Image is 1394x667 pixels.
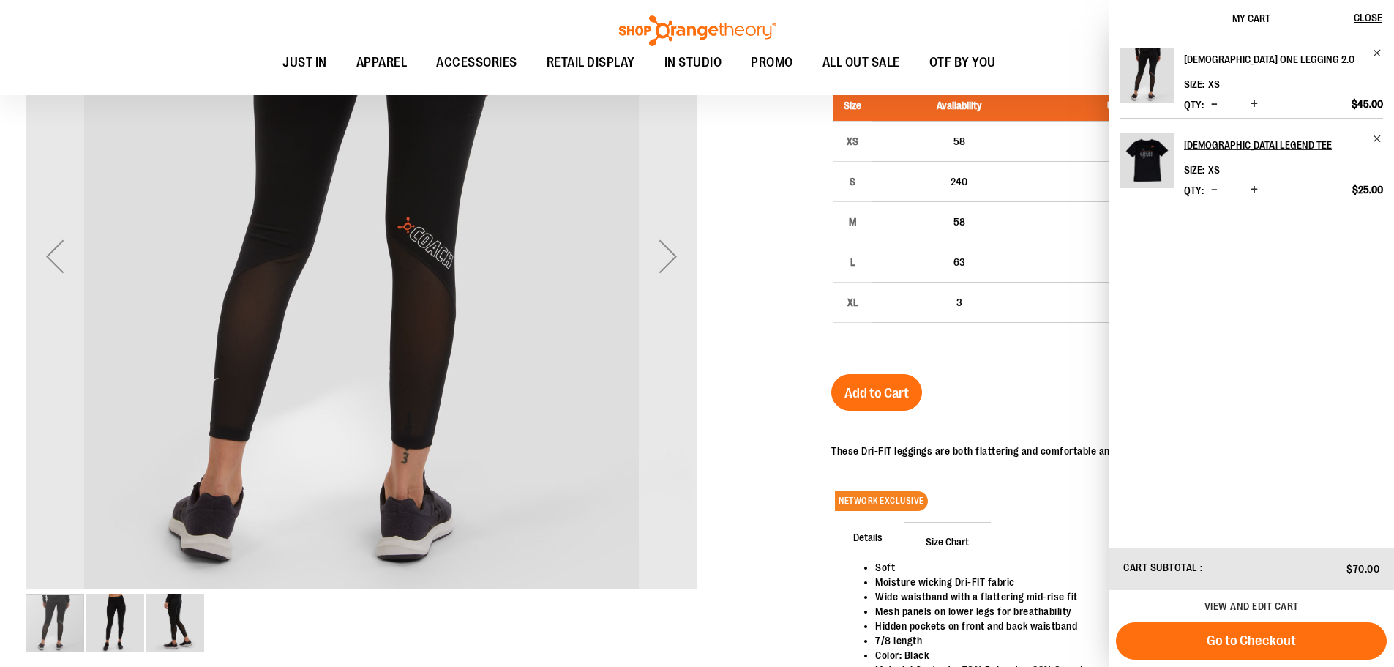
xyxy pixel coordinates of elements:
span: RETAIL DISPLAY [547,46,635,79]
div: image 2 of 3 [86,592,146,654]
button: Decrease product quantity [1207,183,1221,198]
img: Ladies Legend Tee [1120,133,1174,188]
img: Shop Orangetheory [617,15,778,46]
span: Go to Checkout [1207,633,1296,649]
a: [DEMOGRAPHIC_DATA] One Legging 2.0 [1184,48,1383,71]
div: image 3 of 3 [146,592,204,654]
span: ACCESSORIES [436,46,517,79]
li: Product [1120,118,1383,204]
span: $25.00 [1352,183,1383,196]
a: Ladies One Legging 2.0 [1120,48,1174,112]
li: Wide waistband with a flattering mid-rise fit [875,589,1354,604]
div: XL [842,291,863,313]
span: XS [1208,78,1220,90]
span: Size Chart [904,522,991,560]
h2: [DEMOGRAPHIC_DATA] One Legging 2.0 [1184,48,1363,71]
div: S [842,171,863,193]
span: Cart Subtotal [1123,562,1198,573]
span: APPAREL [356,46,408,79]
li: Mesh panels on lower legs for breathability [875,604,1354,619]
span: IN STUDIO [664,46,722,79]
button: Increase product quantity [1247,97,1262,112]
span: NETWORK EXCLUSIVE [835,491,928,511]
div: L [842,251,863,273]
span: $70.00 [1346,563,1379,575]
span: My Cart [1232,12,1270,24]
span: PROMO [751,46,793,79]
a: [DEMOGRAPHIC_DATA] Legend Tee [1184,133,1383,157]
span: Close [1354,12,1382,23]
button: Increase product quantity [1247,183,1262,198]
span: 240 [951,176,967,187]
li: Soft [875,560,1354,575]
span: Details [831,518,904,556]
a: View and edit cart [1204,600,1299,612]
th: Size [833,90,872,122]
li: Color: Black [875,648,1354,663]
span: 58 [953,216,965,228]
dt: Size [1184,78,1204,90]
a: Remove item [1372,48,1383,59]
span: OTF BY YOU [929,46,996,79]
span: $45.00 [1352,97,1383,111]
label: Qty [1184,185,1204,196]
div: $45.00 [1053,295,1202,310]
div: $45.00 [1053,134,1202,149]
a: Remove item [1372,133,1383,144]
dt: Size [1184,164,1204,176]
img: Ladies One Legging 2.0 [1120,48,1174,103]
img: OTF Ladies Coach FA23 One Legging 2.0 - Black alternate image [146,594,204,652]
li: Hidden pockets on front and back waistband [875,619,1354,633]
div: $45.00 [1053,255,1202,269]
li: Moisture wicking Dri-FIT fabric [875,575,1354,589]
span: XS [1208,164,1220,176]
img: OTF Ladies Coach FA23 One Legging 2.0 - Black alternate image [86,594,144,652]
li: Product [1120,48,1383,118]
span: 58 [953,135,965,147]
div: $45.00 [1053,215,1202,229]
th: Unit Price [1046,90,1209,122]
div: M [842,211,863,233]
label: Qty [1184,99,1204,111]
span: ALL OUT SALE [822,46,900,79]
span: Add to Cart [844,385,909,401]
p: These Dri-FIT leggings are both flattering and comfortable and are sure to be your favorite pair ... [831,444,1339,458]
li: 7/8 length [875,633,1354,648]
div: $45.00 [1053,174,1202,189]
span: JUST IN [282,46,327,79]
span: 3 [956,297,962,308]
th: Availability [872,90,1046,122]
div: image 1 of 3 [26,592,86,654]
a: Ladies Legend Tee [1120,133,1174,198]
span: 63 [953,256,965,268]
h2: [DEMOGRAPHIC_DATA] Legend Tee [1184,133,1363,157]
button: Decrease product quantity [1207,97,1221,112]
button: Go to Checkout [1116,622,1387,660]
button: Add to Cart [831,374,922,411]
div: XS [842,130,863,152]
